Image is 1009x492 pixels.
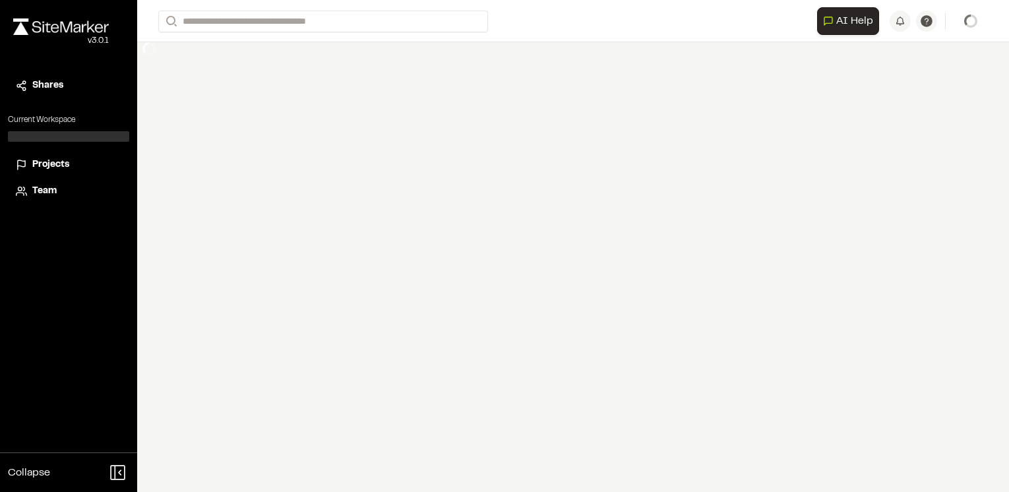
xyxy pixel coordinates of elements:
img: rebrand.png [13,18,109,35]
span: AI Help [836,13,873,29]
div: Oh geez...please don't... [13,35,109,47]
div: Open AI Assistant [817,7,884,35]
a: Shares [16,78,121,93]
button: Search [158,11,182,32]
span: Collapse [8,465,50,481]
p: Current Workspace [8,114,129,126]
span: Team [32,184,57,199]
span: Shares [32,78,63,93]
a: Projects [16,158,121,172]
span: Projects [32,158,69,172]
button: Open AI Assistant [817,7,879,35]
a: Team [16,184,121,199]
